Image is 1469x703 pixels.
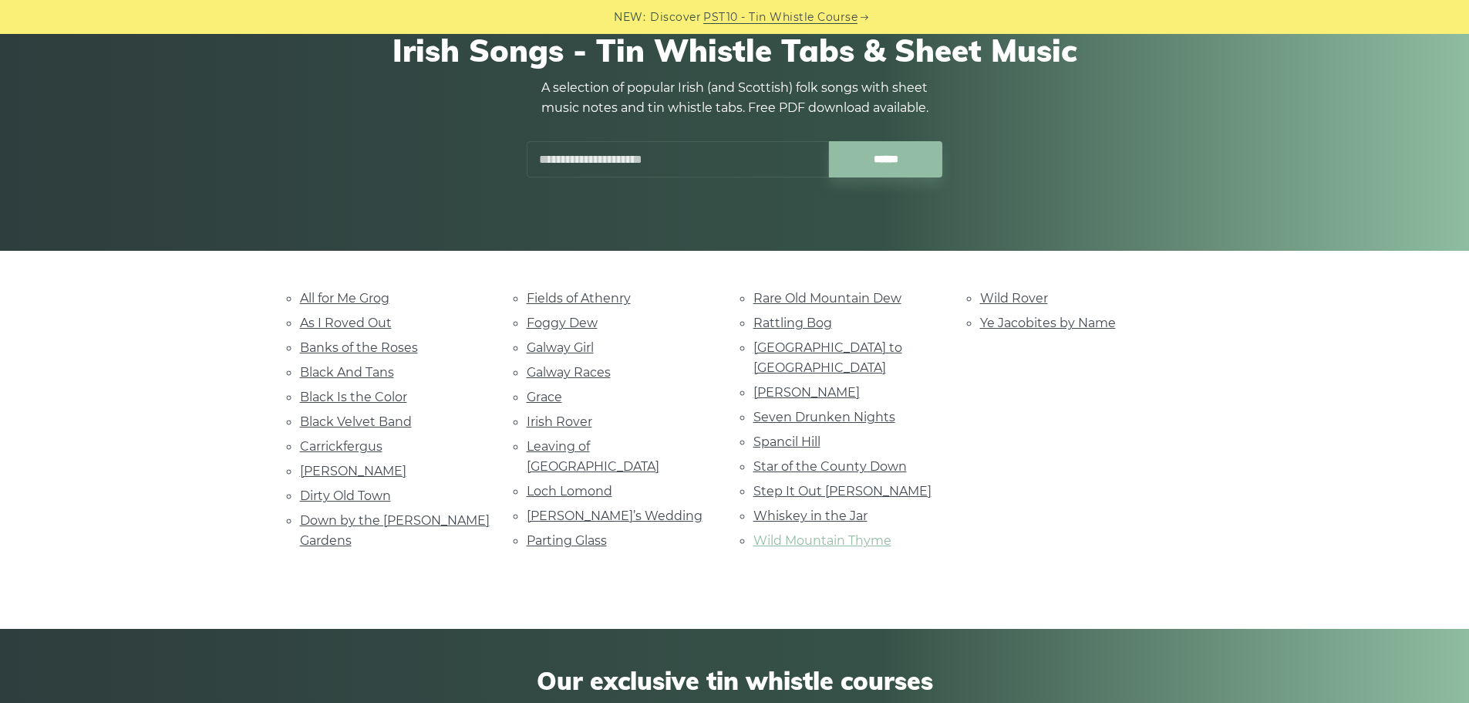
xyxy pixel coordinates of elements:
[300,291,389,306] a: All for Me Grog
[753,509,868,523] a: Whiskey in the Jar
[753,410,895,424] a: Seven Drunken Nights
[753,434,820,449] a: Spancil Hill
[980,316,1116,330] a: Ye Jacobites by Name
[300,439,382,454] a: Carrickfergus
[650,8,701,26] span: Discover
[527,365,611,380] a: Galway Races
[300,340,418,355] a: Banks of the Roses
[527,390,562,404] a: Grace
[527,439,659,474] a: Leaving of [GEOGRAPHIC_DATA]
[527,291,631,306] a: Fields of Athenry
[300,513,490,548] a: Down by the [PERSON_NAME] Gardens
[614,8,645,26] span: NEW:
[300,365,394,380] a: Black And Tans
[300,390,407,404] a: Black Is the Color
[300,32,1170,69] h1: Irish Songs - Tin Whistle Tabs & Sheet Music
[527,509,702,523] a: [PERSON_NAME]’s Wedding
[527,484,612,499] a: Loch Lomond
[753,316,832,330] a: Rattling Bog
[527,533,607,548] a: Parting Glass
[300,316,392,330] a: As I Roved Out
[753,340,902,375] a: [GEOGRAPHIC_DATA] to [GEOGRAPHIC_DATA]
[753,385,860,400] a: [PERSON_NAME]
[753,484,932,499] a: Step It Out [PERSON_NAME]
[753,459,907,474] a: Star of the County Down
[527,414,592,429] a: Irish Rover
[300,414,412,429] a: Black Velvet Band
[527,316,598,330] a: Foggy Dew
[300,464,406,478] a: [PERSON_NAME]
[753,291,901,306] a: Rare Old Mountain Dew
[753,533,891,548] a: Wild Mountain Thyme
[980,291,1048,306] a: Wild Rover
[300,488,391,503] a: Dirty Old Town
[703,8,857,26] a: PST10 - Tin Whistle Course
[527,340,594,355] a: Galway Girl
[527,78,943,118] p: A selection of popular Irish (and Scottish) folk songs with sheet music notes and tin whistle tab...
[300,666,1170,695] span: Our exclusive tin whistle courses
